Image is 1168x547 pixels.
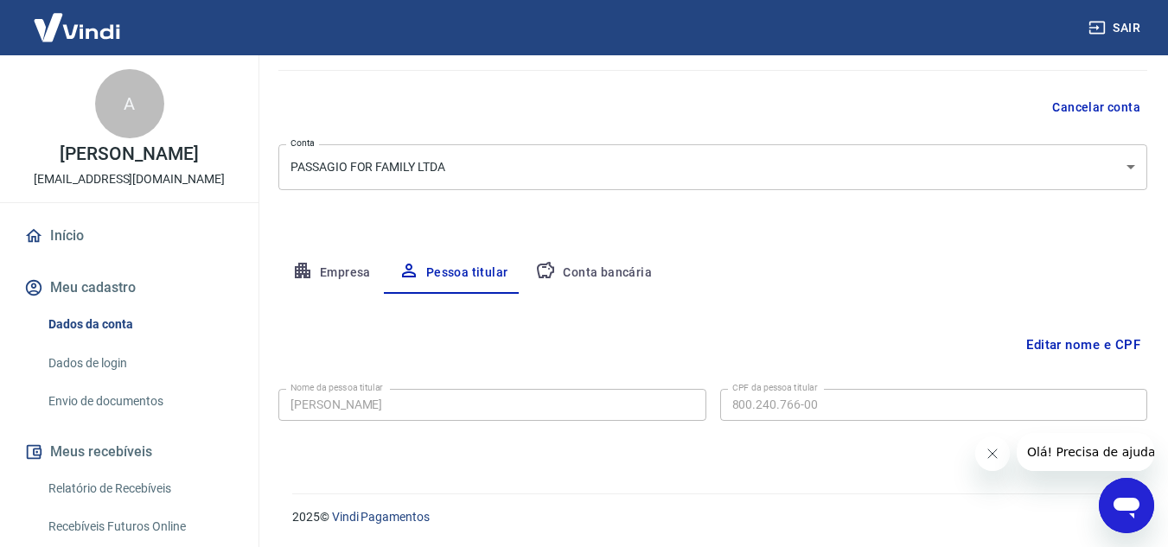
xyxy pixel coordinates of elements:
button: Meus recebíveis [21,433,238,471]
button: Pessoa titular [385,252,522,294]
span: Olá! Precisa de ajuda? [10,12,145,26]
button: Sair [1085,12,1147,44]
button: Meu cadastro [21,269,238,307]
img: Vindi [21,1,133,54]
div: A [95,69,164,138]
p: [EMAIL_ADDRESS][DOMAIN_NAME] [34,170,225,188]
a: Relatório de Recebíveis [41,471,238,506]
iframe: Mensagem da empresa [1017,433,1154,471]
label: Nome da pessoa titular [290,381,383,394]
iframe: Botão para abrir a janela de mensagens [1099,478,1154,533]
div: PASSAGIO FOR FAMILY LTDA [278,144,1147,190]
a: Envio de documentos [41,384,238,419]
a: Dados da conta [41,307,238,342]
a: Dados de login [41,346,238,381]
button: Editar nome e CPF [1019,328,1147,361]
a: Recebíveis Futuros Online [41,509,238,544]
label: CPF da pessoa titular [732,381,818,394]
a: Início [21,217,238,255]
p: [PERSON_NAME] [60,145,198,163]
button: Empresa [278,252,385,294]
p: 2025 © [292,508,1127,526]
button: Conta bancária [521,252,666,294]
iframe: Fechar mensagem [975,436,1010,471]
label: Conta [290,137,315,149]
a: Vindi Pagamentos [332,510,430,524]
button: Cancelar conta [1045,92,1147,124]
